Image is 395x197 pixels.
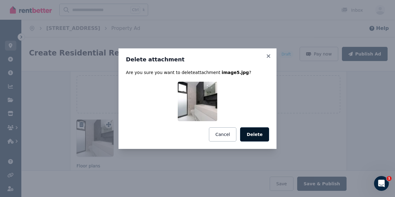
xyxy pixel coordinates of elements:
[374,176,389,191] iframe: Intercom live chat
[222,70,249,75] span: image5.jpg
[126,56,269,63] h3: Delete attachment
[126,69,269,76] p: Are you sure you want to delete attachment ?
[387,176,392,181] span: 1
[178,82,217,121] img: image5.jpg
[240,127,269,142] button: Delete
[209,127,236,142] button: Cancel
